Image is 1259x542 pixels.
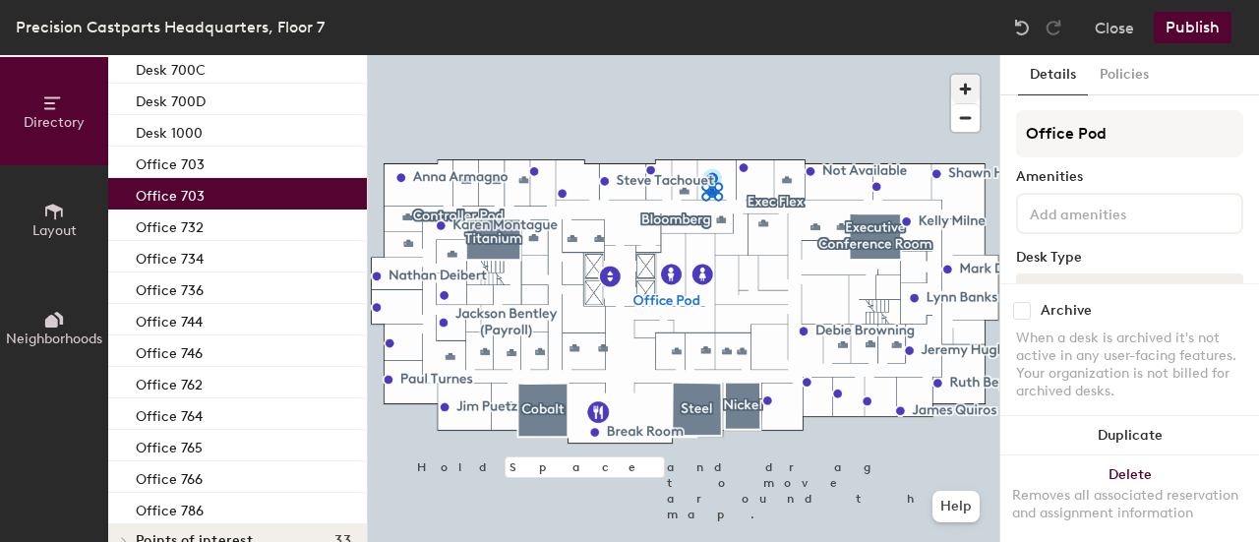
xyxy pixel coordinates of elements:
div: Archive [1041,303,1092,319]
p: Desk 700C [136,56,206,79]
p: Office 786 [136,497,204,519]
p: Office 703 [136,151,205,173]
div: Removes all associated reservation and assignment information [1012,487,1247,522]
div: Amenities [1016,169,1243,185]
button: Close [1095,12,1134,43]
div: Precision Castparts Headquarters, Floor 7 [16,15,325,39]
span: Directory [24,114,85,131]
p: Office 734 [136,245,204,268]
p: Office 744 [136,308,203,331]
p: Office 736 [136,276,204,299]
p: Office 762 [136,371,203,393]
p: Office 764 [136,402,203,425]
button: DeleteRemoves all associated reservation and assignment information [1000,455,1259,542]
button: Details [1018,55,1088,95]
p: Desk 700D [136,88,206,110]
p: Office 765 [136,434,203,456]
div: When a desk is archived it's not active in any user-facing features. Your organization is not bil... [1016,330,1243,400]
p: Office 766 [136,465,203,488]
button: Policies [1088,55,1161,95]
img: Redo [1044,18,1063,37]
img: Undo [1012,18,1032,37]
p: Office 746 [136,339,203,362]
p: Office 703 [136,182,205,205]
div: Desk Type [1016,250,1243,266]
input: Add amenities [1026,201,1203,224]
span: Layout [32,222,77,239]
button: Publish [1154,12,1231,43]
button: Duplicate [1000,416,1259,455]
button: Help [932,491,980,522]
p: Desk 1000 [136,119,203,142]
button: Hoteled [1016,273,1243,309]
span: Neighborhoods [6,331,102,347]
p: Office 732 [136,213,204,236]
